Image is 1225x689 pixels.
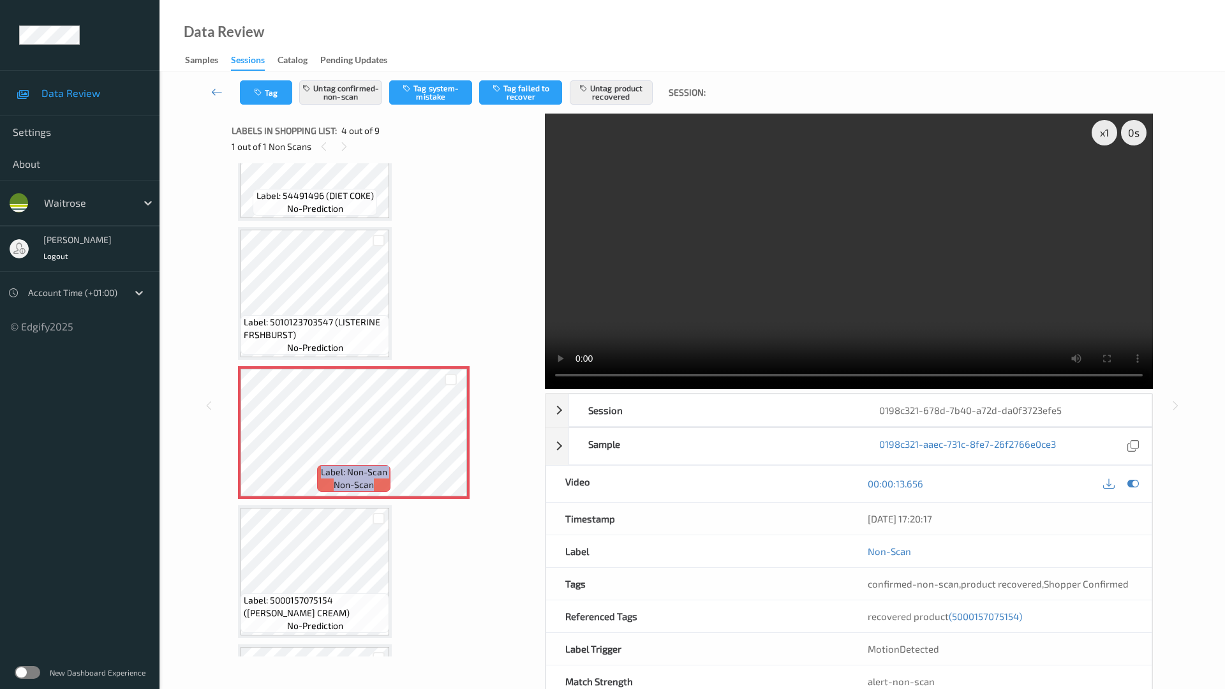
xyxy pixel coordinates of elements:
span: Label: 5000157075154 ([PERSON_NAME] CREAM) [244,594,386,619]
div: Samples [185,54,218,70]
button: Tag failed to recover [479,80,562,105]
span: Label: Non-Scan [321,466,387,478]
button: Tag [240,80,292,105]
span: no-prediction [287,202,343,215]
div: Label [546,535,849,567]
span: no-prediction [287,341,343,354]
span: confirmed-non-scan [868,578,959,589]
div: 0 s [1121,120,1147,145]
div: Sample [569,428,861,464]
span: (5000157075154) [949,611,1022,622]
div: Referenced Tags [546,600,849,632]
div: x 1 [1092,120,1117,145]
a: Sessions [231,52,278,71]
button: Tag system-mistake [389,80,472,105]
div: Data Review [184,26,264,38]
a: 0198c321-aaec-731c-8fe7-26f2766e0ce3 [879,438,1056,455]
span: Labels in shopping list: [232,124,337,137]
div: Sample0198c321-aaec-731c-8fe7-26f2766e0ce3 [546,427,1152,465]
a: Pending Updates [320,52,400,70]
span: 4 out of 9 [341,124,380,137]
div: Pending Updates [320,54,387,70]
div: Timestamp [546,503,849,535]
span: recovered product [868,611,1022,622]
a: Non-Scan [868,545,911,558]
div: 0198c321-678d-7b40-a72d-da0f3723efe5 [860,394,1152,426]
div: 1 out of 1 Non Scans [232,138,536,154]
div: MotionDetected [849,633,1152,665]
div: Video [546,466,849,502]
a: Samples [185,52,231,70]
a: 00:00:13.656 [868,477,923,490]
div: Label Trigger [546,633,849,665]
button: Untag product recovered [570,80,653,105]
div: Tags [546,568,849,600]
span: no-prediction [287,619,343,632]
a: Catalog [278,52,320,70]
span: , , [868,578,1129,589]
span: product recovered [961,578,1042,589]
span: Label: 5010123703547 (LISTERINE FRSHBURST) [244,316,386,341]
div: Catalog [278,54,308,70]
span: Session: [669,86,706,99]
div: Session0198c321-678d-7b40-a72d-da0f3723efe5 [546,394,1152,427]
div: [DATE] 17:20:17 [868,512,1132,525]
span: Label: 54491496 (DIET COKE) [256,189,374,202]
span: Shopper Confirmed [1044,578,1129,589]
div: alert-non-scan [868,675,1132,688]
span: non-scan [334,478,374,491]
div: Session [569,394,861,426]
button: Untag confirmed-non-scan [299,80,382,105]
div: Sessions [231,54,265,71]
